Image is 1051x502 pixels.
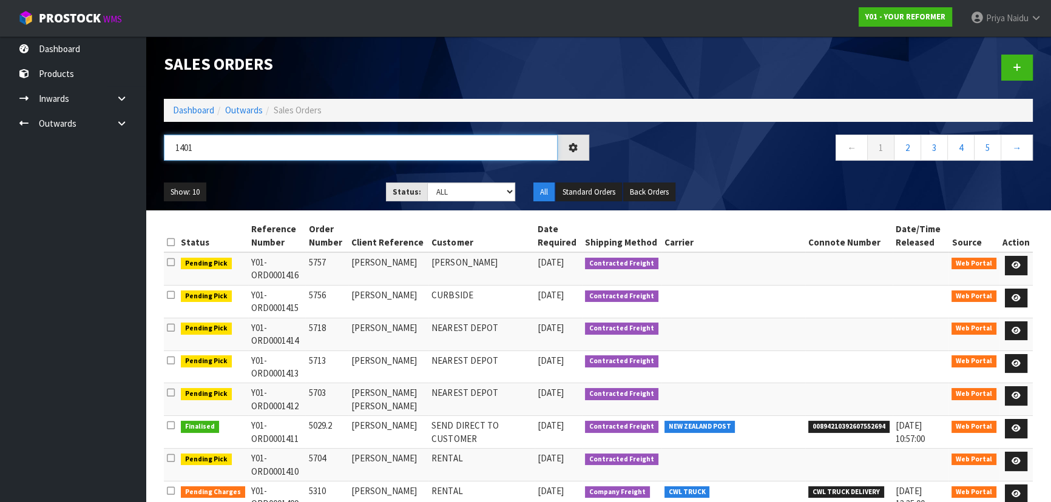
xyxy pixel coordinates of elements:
a: ← [836,135,868,161]
span: [DATE] [538,420,564,431]
th: Date Required [535,219,583,252]
td: 5029.2 [305,416,348,449]
span: CWL TRUCK DELIVERY [808,486,884,498]
td: 5704 [305,449,348,481]
nav: Page navigation [607,135,1033,164]
span: NEW ZEALAND POST [664,421,735,433]
span: [DATE] [538,387,564,398]
span: [DATE] [538,289,564,301]
td: NEAREST DEPOT [428,350,534,383]
td: Y01-ORD0001416 [248,252,306,285]
strong: Status: [393,187,421,197]
span: [DATE] 10:57:00 [896,420,925,444]
button: Show: 10 [164,182,206,202]
th: Connote Number [805,219,893,252]
span: Pending Pick [181,388,232,400]
th: Order Number [305,219,348,252]
a: → [1001,135,1033,161]
span: Contracted Freight [585,258,658,270]
th: Carrier [661,219,806,252]
a: Outwards [225,104,263,116]
td: [PERSON_NAME] [PERSON_NAME] [348,383,428,416]
span: Sales Orders [274,104,322,116]
td: NEAREST DEPOT [428,383,534,416]
td: Y01-ORD0001413 [248,350,306,383]
span: Contracted Freight [585,453,658,466]
td: SEND DIRECT TO CUSTOMER [428,416,534,449]
td: [PERSON_NAME] [348,449,428,481]
span: Pending Pick [181,258,232,270]
span: Contracted Freight [585,421,658,433]
th: Source [948,219,999,252]
th: Status [178,219,248,252]
td: Y01-ORD0001415 [248,285,306,318]
a: 1 [867,135,894,161]
span: [DATE] [538,355,564,366]
h1: Sales Orders [164,55,589,73]
td: RENTAL [428,449,534,481]
span: [DATE] [538,256,564,268]
span: 00894210392607552694 [808,421,890,433]
span: Pending Pick [181,290,232,303]
th: Shipping Method [582,219,661,252]
span: Web Portal [951,421,996,433]
td: Y01-ORD0001414 [248,318,306,350]
td: 5703 [305,383,348,416]
td: Y01-ORD0001410 [248,449,306,481]
td: Y01-ORD0001412 [248,383,306,416]
td: 5757 [305,252,348,285]
span: Contracted Freight [585,323,658,335]
span: Naidu [1007,12,1029,24]
th: Date/Time Released [893,219,949,252]
span: Company Freight [585,486,650,498]
span: Finalised [181,421,219,433]
span: Pending Pick [181,323,232,335]
span: Web Portal [951,388,996,400]
th: Client Reference [348,219,428,252]
th: Customer [428,219,534,252]
input: Search sales orders [164,135,558,161]
span: Web Portal [951,323,996,335]
td: [PERSON_NAME] [348,318,428,350]
span: Contracted Freight [585,388,658,400]
td: [PERSON_NAME] [348,285,428,318]
span: Priya [986,12,1005,24]
td: NEAREST DEPOT [428,318,534,350]
th: Action [999,219,1033,252]
td: Y01-ORD0001411 [248,416,306,449]
span: [DATE] [538,485,564,497]
a: 2 [894,135,921,161]
span: Pending Pick [181,453,232,466]
span: CWL TRUCK [664,486,710,498]
span: ProStock [39,10,101,26]
span: Web Portal [951,290,996,303]
span: Contracted Freight [585,290,658,303]
th: Reference Number [248,219,306,252]
img: cube-alt.png [18,10,33,25]
a: 3 [921,135,948,161]
span: [DATE] [538,452,564,464]
span: Web Portal [951,486,996,498]
small: WMS [103,13,122,25]
strong: Y01 - YOUR REFORMER [865,12,945,22]
td: [PERSON_NAME] [348,350,428,383]
button: All [533,182,555,202]
a: 4 [947,135,975,161]
span: Web Portal [951,453,996,466]
td: [PERSON_NAME] [428,252,534,285]
button: Back Orders [623,182,675,202]
span: Web Portal [951,355,996,367]
td: 5756 [305,285,348,318]
td: CURBSIDE [428,285,534,318]
td: 5713 [305,350,348,383]
span: Pending Charges [181,486,245,498]
a: Y01 - YOUR REFORMER [859,7,952,27]
a: Dashboard [173,104,214,116]
button: Standard Orders [556,182,622,202]
td: [PERSON_NAME] [348,252,428,285]
span: Web Portal [951,258,996,270]
span: [DATE] [538,322,564,333]
a: 5 [974,135,1001,161]
td: [PERSON_NAME] [348,416,428,449]
span: Pending Pick [181,355,232,367]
